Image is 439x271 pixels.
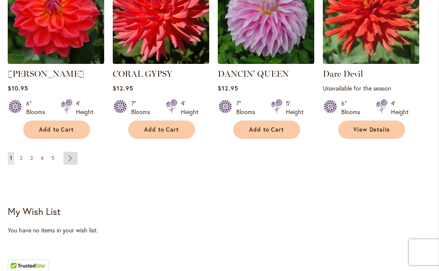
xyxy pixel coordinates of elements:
[233,120,300,139] button: Add to Cart
[51,155,54,161] span: 5
[39,152,46,165] a: 4
[76,99,93,116] div: 4' Height
[128,120,195,139] button: Add to Cart
[20,155,22,161] span: 2
[249,126,284,133] span: Add to Cart
[8,205,60,217] strong: My Wish List
[218,57,314,66] a: Dancin' Queen
[144,126,179,133] span: Add to Cart
[10,155,12,161] span: 1
[41,155,44,161] span: 4
[113,69,172,79] a: CORAL GYPSY
[236,99,261,116] div: 7" Blooms
[218,84,238,92] span: $12.95
[323,69,363,79] a: Dare Devil
[323,84,419,92] p: Unavailable for the season
[353,126,390,133] span: View Details
[341,99,366,116] div: 6" Blooms
[218,69,289,79] a: DANCIN' QUEEN
[6,241,30,265] iframe: Launch Accessibility Center
[113,57,209,66] a: CORAL GYPSY
[8,69,84,79] a: [PERSON_NAME]
[8,84,28,92] span: $10.95
[8,226,431,235] div: You have no items in your wish list.
[49,152,57,165] a: 5
[113,84,133,92] span: $12.95
[338,120,405,139] a: View Details
[28,152,35,165] a: 3
[131,99,156,116] div: 7" Blooms
[391,99,409,116] div: 4' Height
[23,120,90,139] button: Add to Cart
[8,57,104,66] a: COOPER BLAINE
[181,99,198,116] div: 4' Height
[323,57,419,66] a: Dare Devil
[286,99,304,116] div: 5' Height
[39,126,74,133] span: Add to Cart
[30,155,33,161] span: 3
[18,152,24,165] a: 2
[26,99,51,116] div: 6" Blooms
